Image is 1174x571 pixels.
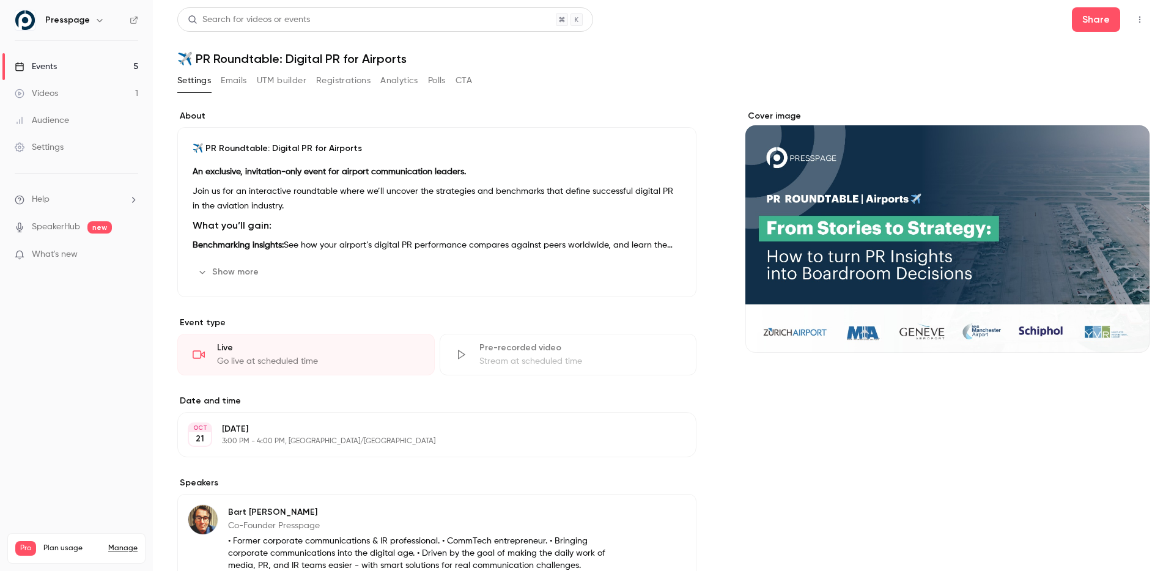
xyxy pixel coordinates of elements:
[196,433,204,445] p: 21
[177,51,1150,66] h1: ✈️ PR Roundtable: Digital PR for Airports
[193,262,266,282] button: Show more
[177,110,696,122] label: About
[177,477,696,489] label: Speakers
[15,141,64,153] div: Settings
[32,193,50,206] span: Help
[189,424,211,432] div: OCT
[177,334,435,375] div: LiveGo live at scheduled time
[87,221,112,234] span: new
[15,61,57,73] div: Events
[456,71,472,90] button: CTA
[257,71,306,90] button: UTM builder
[479,355,682,367] div: Stream at scheduled time
[193,142,681,155] p: ✈️ PR Roundtable: Digital PR for Airports
[177,71,211,90] button: Settings
[440,334,697,375] div: Pre-recorded videoStream at scheduled time
[177,317,696,329] p: Event type
[15,541,36,556] span: Pro
[228,520,617,532] p: Co-Founder Presspage
[316,71,371,90] button: Registrations
[745,110,1150,122] label: Cover image
[1072,7,1120,32] button: Share
[222,437,632,446] p: 3:00 PM - 4:00 PM, [GEOGRAPHIC_DATA]/[GEOGRAPHIC_DATA]
[193,168,466,176] strong: An exclusive, invitation-only event for airport communication leaders.
[177,395,696,407] label: Date and time
[217,342,419,354] div: Live
[193,238,681,252] p: See how your airport’s digital PR performance compares against peers worldwide, and learn the ind...
[108,543,138,553] a: Manage
[193,218,681,233] h3: What you’ll gain:
[745,110,1150,353] section: Cover image
[15,10,35,30] img: Presspage
[228,506,617,518] p: Bart [PERSON_NAME]
[32,221,80,234] a: SpeakerHub
[15,87,58,100] div: Videos
[428,71,446,90] button: Polls
[124,249,138,260] iframe: Noticeable Trigger
[222,423,632,435] p: [DATE]
[193,241,284,249] strong: Benchmarking insights:
[43,543,101,553] span: Plan usage
[479,342,682,354] div: Pre-recorded video
[15,114,69,127] div: Audience
[15,193,138,206] li: help-dropdown-opener
[221,71,246,90] button: Emails
[217,355,419,367] div: Go live at scheduled time
[45,14,90,26] h6: Presspage
[188,505,218,534] img: Bart Verhulst
[380,71,418,90] button: Analytics
[32,248,78,261] span: What's new
[193,184,681,213] p: Join us for an interactive roundtable where we’ll uncover the strategies and benchmarks that defi...
[188,13,310,26] div: Search for videos or events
